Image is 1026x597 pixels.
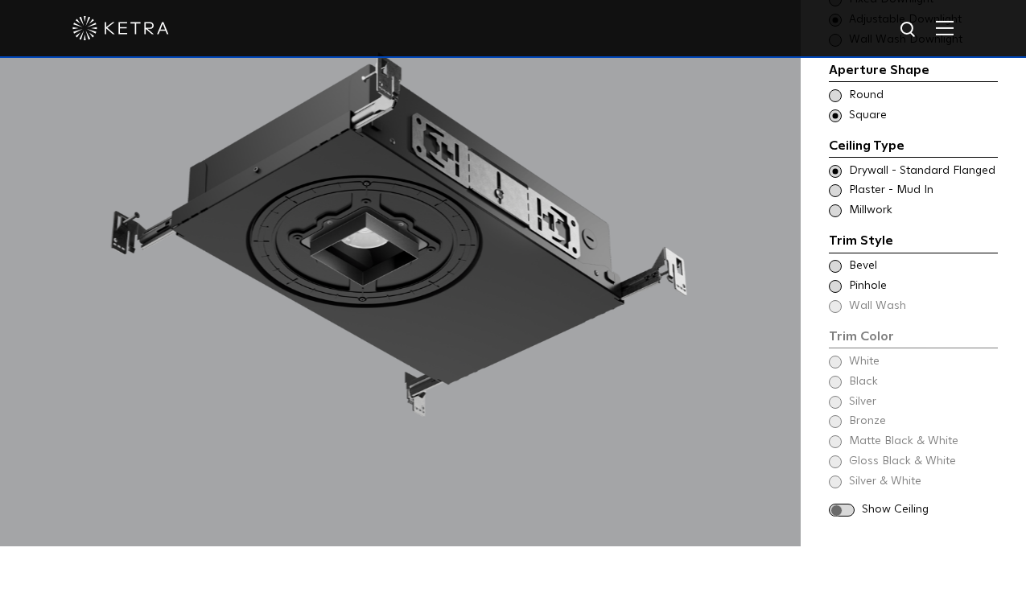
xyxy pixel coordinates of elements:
div: Trim Style [829,231,998,253]
img: ketra-logo-2019-white [72,16,169,40]
img: search icon [899,20,919,40]
span: Round [849,88,996,104]
div: Aperture Shape [829,60,998,83]
span: Bevel [849,258,996,274]
img: Hamburger%20Nav.svg [936,20,954,35]
span: Square [849,108,996,124]
span: Plaster - Mud In [849,183,996,199]
span: Pinhole [849,278,996,294]
span: Show Ceiling [862,502,998,518]
span: Millwork [849,203,996,219]
span: Drywall - Standard Flanged [849,163,996,179]
div: Ceiling Type [829,136,998,159]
